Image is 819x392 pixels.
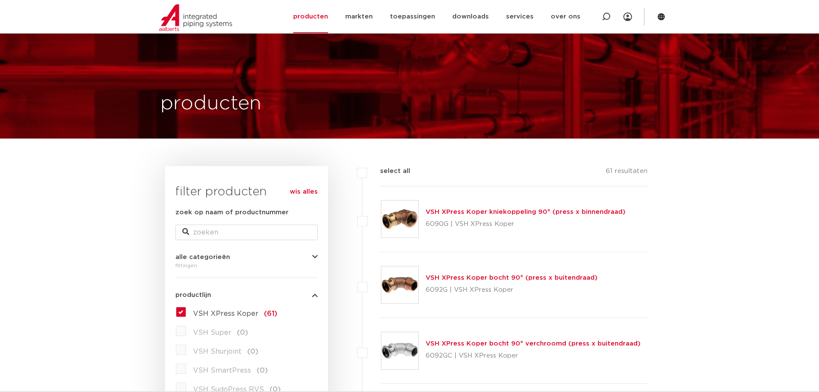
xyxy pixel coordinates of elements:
span: VSH SmartPress [193,367,251,374]
button: productlijn [175,292,318,298]
a: wis alles [290,187,318,197]
a: VSH XPress Koper kniekoppeling 90° (press x binnendraad) [426,209,626,215]
a: VSH XPress Koper bocht 90° (press x buitendraad) [426,275,598,281]
h1: producten [160,90,261,117]
input: zoeken [175,225,318,240]
span: (0) [237,329,248,336]
p: 6092GC | VSH XPress Koper [426,349,641,363]
span: VSH Shurjoint [193,348,242,355]
h3: filter producten [175,183,318,201]
img: Thumbnail for VSH XPress Koper kniekoppeling 90° (press x binnendraad) [381,201,418,238]
span: productlijn [175,292,211,298]
span: (0) [257,367,268,374]
span: VSH XPress Koper [193,310,258,317]
img: Thumbnail for VSH XPress Koper bocht 90° verchroomd (press x buitendraad) [381,332,418,369]
img: Thumbnail for VSH XPress Koper bocht 90° (press x buitendraad) [381,266,418,303]
span: (0) [247,348,258,355]
label: select all [367,166,410,176]
label: zoek op naam of productnummer [175,207,288,218]
span: VSH Super [193,329,231,336]
span: (61) [264,310,277,317]
p: 61 resultaten [606,166,647,179]
p: 6090G | VSH XPress Koper [426,217,626,231]
a: VSH XPress Koper bocht 90° verchroomd (press x buitendraad) [426,340,641,347]
button: alle categorieën [175,254,318,260]
div: fittingen [175,260,318,271]
p: 6092G | VSH XPress Koper [426,283,598,297]
span: alle categorieën [175,254,230,260]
